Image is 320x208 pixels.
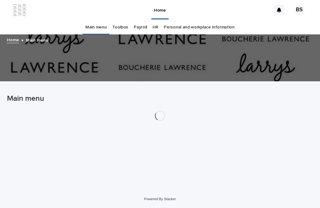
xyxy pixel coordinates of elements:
[26,36,48,43] p: Main menu
[294,5,304,15] div: BS
[164,20,234,35] a: Personal and workplace information
[152,20,158,35] a: HR
[7,94,313,103] h1: Main menu
[12,4,27,16] img: ZpJWbK78RmCi9E4bZOpa
[85,20,107,35] a: Main menu
[144,197,176,201] a: Powered By Stacker
[134,20,147,35] a: Payroll
[112,20,128,35] a: Toolbox
[7,36,19,43] a: Home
